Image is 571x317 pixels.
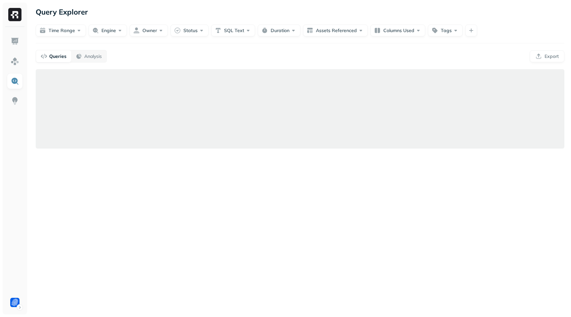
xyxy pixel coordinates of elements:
button: Status [171,24,209,36]
p: Query Explorer [36,6,88,18]
button: Export [530,50,564,62]
button: Engine [89,24,127,36]
button: Tags [428,24,463,36]
button: SQL Text [211,24,255,36]
button: Duration [258,24,300,36]
button: Owner [130,24,168,36]
p: Analysis [84,53,102,60]
img: Dashboard [11,37,19,46]
p: Queries [49,53,66,60]
button: Columns Used [370,24,425,36]
img: Forter [10,298,19,307]
button: Assets Referenced [303,24,368,36]
img: Ryft [8,8,21,21]
img: Assets [11,57,19,66]
button: Time Range [36,24,86,36]
img: Query Explorer [11,77,19,85]
img: Insights [11,97,19,105]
